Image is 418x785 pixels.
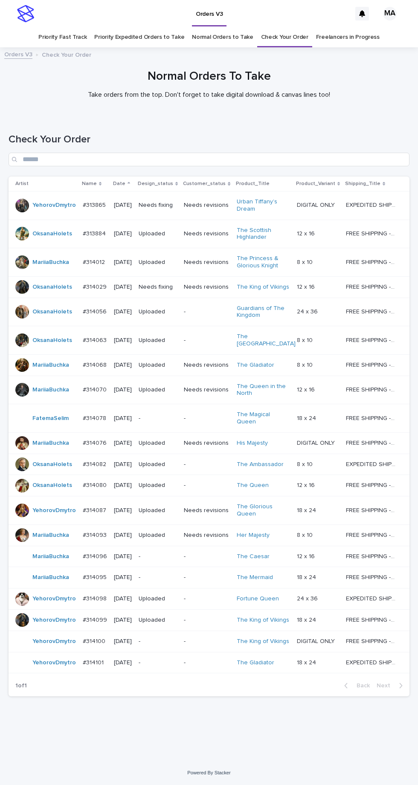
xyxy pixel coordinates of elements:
p: 8 x 10 [297,257,314,266]
a: MariiaBuchka [32,440,69,447]
a: Guardians of The Kingdom [237,305,290,319]
p: FREE SHIPPING - preview in 1-2 business days, after your approval delivery will take 5-10 b.d. [346,505,398,514]
p: [DATE] [114,284,132,291]
p: 1 of 1 [9,675,34,696]
p: #314101 [83,658,105,666]
a: MariiaBuchka [32,259,69,266]
p: FREE SHIPPING - preview in 1-2 business days, after your approval delivery will take 5-10 b.d. [346,257,398,266]
tr: OksanaHolets #314056#314056 [DATE]Uploaded-Guardians of The Kingdom 24 x 3624 x 36 FREE SHIPPING ... [9,298,409,326]
p: - [139,659,177,666]
a: The King of Vikings [237,617,289,624]
tr: OksanaHolets #314080#314080 [DATE]Uploaded-The Queen 12 x 1612 x 16 FREE SHIPPING - preview in 1-... [9,475,409,496]
p: [DATE] [114,532,132,539]
p: Uploaded [139,440,177,447]
a: Powered By Stacker [187,770,230,775]
p: 18 x 24 [297,658,318,666]
tr: OksanaHolets #314029#314029 [DATE]Needs fixingNeeds revisionsThe King of Vikings 12 x 1612 x 16 F... [9,276,409,298]
p: 12 x 16 [297,551,316,560]
p: - [184,553,229,560]
p: Date [113,179,125,188]
a: OksanaHolets [32,461,72,468]
p: - [139,574,177,581]
tr: MariiaBuchka #314076#314076 [DATE]UploadedNeeds revisionsHis Majesty DIGITAL ONLYDIGITAL ONLY FRE... [9,432,409,454]
a: MariiaBuchka [32,386,69,394]
p: Uploaded [139,362,177,369]
p: 24 x 36 [297,594,319,603]
span: Back [351,683,370,689]
a: FatemaSelim [32,415,69,422]
p: #314076 [83,438,108,447]
a: The Mermaid [237,574,273,581]
p: FREE SHIPPING - preview in 1-2 business days, after your approval delivery will take 5-10 b.d. [346,615,398,624]
p: EXPEDITED SHIPPING - preview in 1 business day; delivery up to 5 business days after your approval. [346,200,398,209]
div: MA [383,7,397,20]
tr: YehorovDmytro #314100#314100 [DATE]--The King of Vikings DIGITAL ONLYDIGITAL ONLY FREE SHIPPING -... [9,631,409,652]
p: 18 x 24 [297,413,318,422]
a: Freelancers in Progress [316,27,380,47]
p: Needs revisions [184,386,229,394]
p: Needs revisions [184,507,229,514]
a: MariiaBuchka [32,532,69,539]
p: EXPEDITED SHIPPING - preview in 1 business day; delivery up to 5 business days after your approval. [346,594,398,603]
p: 8 x 10 [297,360,314,369]
p: #314080 [83,480,108,489]
p: [DATE] [114,230,132,238]
p: Uploaded [139,461,177,468]
tr: YehorovDmytro #314099#314099 [DATE]Uploaded-The King of Vikings 18 x 2418 x 24 FREE SHIPPING - pr... [9,609,409,631]
tr: YehorovDmytro #314098#314098 [DATE]Uploaded-Fortune Queen 24 x 3624 x 36 EXPEDITED SHIPPING - pre... [9,588,409,610]
p: 18 x 24 [297,615,318,624]
a: The Queen in the North [237,383,290,397]
p: #314095 [83,572,108,581]
p: Artist [15,179,29,188]
p: [DATE] [114,337,132,344]
p: [DATE] [114,461,132,468]
p: - [184,595,229,603]
a: YehorovDmytro [32,202,76,209]
p: [DATE] [114,638,132,645]
a: YehorovDmytro [32,507,76,514]
p: FREE SHIPPING - preview in 1-2 business days, after your approval delivery will take 5-10 b.d. [346,282,398,291]
p: Needs revisions [184,259,229,266]
p: - [184,574,229,581]
p: Shipping_Title [345,179,380,188]
p: - [184,461,229,468]
p: Needs revisions [184,202,229,209]
p: #314063 [83,335,108,344]
tr: MariiaBuchka #314095#314095 [DATE]--The Mermaid 18 x 2418 x 24 FREE SHIPPING - preview in 1-2 bus... [9,567,409,588]
div: Search [9,153,409,166]
p: 12 x 16 [297,480,316,489]
p: #314056 [83,307,108,316]
tr: FatemaSelim #314078#314078 [DATE]--The Magical Queen 18 x 2418 x 24 FREE SHIPPING - preview in 1-... [9,404,409,433]
a: YehorovDmytro [32,638,76,645]
p: [DATE] [114,202,132,209]
p: FREE SHIPPING - preview in 1-2 business days, after your approval delivery will take 5-10 b.d. [346,572,398,581]
tr: MariiaBuchka #314096#314096 [DATE]--The Caesar 12 x 1612 x 16 FREE SHIPPING - preview in 1-2 busi... [9,546,409,567]
a: The Scottish Highlander [237,227,290,241]
a: Her Majesty [237,532,270,539]
p: FREE SHIPPING - preview in 1-2 business days, after your approval delivery will take 5-10 b.d. [346,385,398,394]
p: FREE SHIPPING - preview in 1-2 business days, after your approval delivery will take 5-10 b.d. [346,480,398,489]
p: [DATE] [114,362,132,369]
p: [DATE] [114,595,132,603]
tr: MariiaBuchka #314068#314068 [DATE]UploadedNeeds revisionsThe Gladiator 8 x 108 x 10 FREE SHIPPING... [9,354,409,376]
p: #314099 [83,615,109,624]
p: [DATE] [114,440,132,447]
tr: MariiaBuchka #314012#314012 [DATE]UploadedNeeds revisionsThe Princess & Glorious Knight 8 x 108 x... [9,248,409,277]
p: Needs fixing [139,202,177,209]
p: [DATE] [114,415,132,422]
p: Uploaded [139,507,177,514]
p: Uploaded [139,386,177,394]
p: - [139,553,177,560]
tr: MariiaBuchka #314093#314093 [DATE]UploadedNeeds revisionsHer Majesty 8 x 108 x 10 FREE SHIPPING -... [9,524,409,546]
a: The King of Vikings [237,284,289,291]
a: YehorovDmytro [32,595,76,603]
a: The Caesar [237,553,270,560]
p: EXPEDITED SHIPPING - preview in 1 business day; delivery up to 5 business days after your approval. [346,459,398,468]
p: - [139,415,177,422]
p: - [139,638,177,645]
p: [DATE] [114,482,132,489]
p: Product_Title [236,179,270,188]
a: Urban Tiffany’s Dream [237,198,290,213]
p: #314087 [83,505,108,514]
p: 18 x 24 [297,572,318,581]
